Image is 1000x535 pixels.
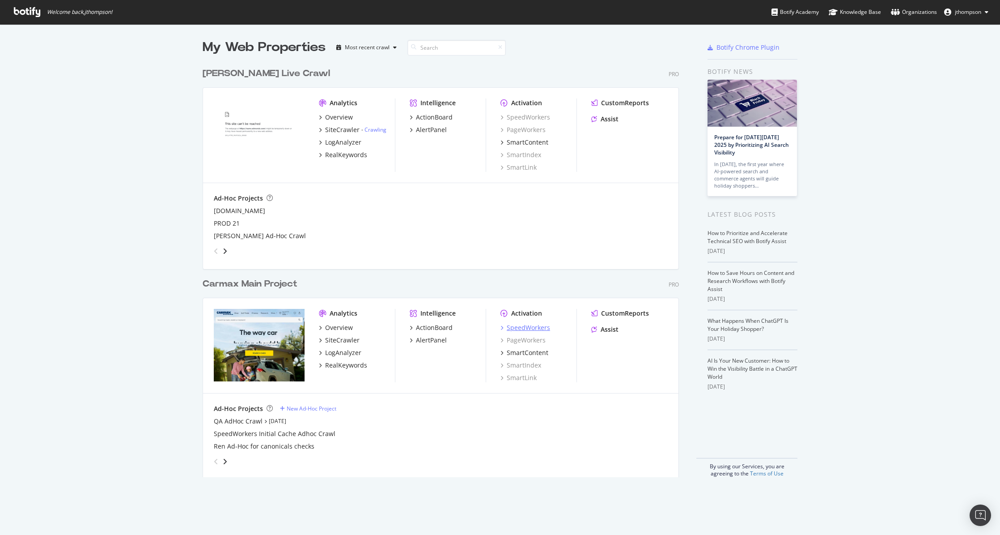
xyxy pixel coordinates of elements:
a: ActionBoard [410,113,453,122]
a: PageWorkers [500,336,546,345]
div: Botify Academy [771,8,819,17]
div: Knowledge Base [829,8,881,17]
div: Analytics [330,98,357,107]
a: AlertPanel [410,125,447,134]
div: PROD 21 [214,219,240,228]
div: ActionBoard [416,323,453,332]
a: SmartLink [500,373,537,382]
a: Ren Ad-Hoc for canonicals checks [214,442,314,451]
a: SpeedWorkers Initial Cache Adhoc Crawl [214,429,335,438]
div: Activation [511,309,542,318]
a: RealKeywords [319,361,367,370]
a: [DATE] [269,417,286,425]
div: [DATE] [708,335,797,343]
a: LogAnalyzer [319,348,361,357]
a: SmartContent [500,138,548,147]
a: Botify Chrome Plugin [708,43,780,52]
div: Organizations [891,8,937,17]
a: SmartContent [500,348,548,357]
div: Botify news [708,67,797,77]
div: Carmax Main Project [203,278,297,291]
div: Latest Blog Posts [708,210,797,219]
div: Activation [511,98,542,107]
a: LogAnalyzer [319,138,361,147]
div: AlertPanel [416,125,447,134]
div: [DATE] [708,295,797,303]
input: Search [407,40,506,56]
a: Carmax Main Project [203,278,301,291]
div: Intelligence [420,309,456,318]
a: SmartIndex [500,361,541,370]
div: By using our Services, you are agreeing to the [696,458,797,477]
div: Most recent crawl [345,45,390,50]
a: [PERSON_NAME] Live Crawl [203,67,334,80]
div: In [DATE], the first year where AI-powered search and commerce agents will guide holiday shoppers… [714,161,790,189]
div: SiteCrawler [325,125,360,134]
div: angle-right [222,247,228,256]
div: AlertPanel [416,336,447,345]
div: - [361,126,386,133]
a: PageWorkers [500,125,546,134]
img: carmax.com [214,309,305,381]
a: SmartLink [500,163,537,172]
div: LogAnalyzer [325,348,361,357]
div: Overview [325,323,353,332]
button: Most recent crawl [333,40,400,55]
a: SpeedWorkers [500,113,550,122]
img: edmunds.com [214,98,305,171]
a: Overview [319,113,353,122]
a: [PERSON_NAME] Ad-Hoc Crawl [214,231,306,240]
div: SmartContent [507,138,548,147]
div: grid [203,56,686,477]
div: Overview [325,113,353,122]
a: New Ad-Hoc Project [280,405,336,412]
button: jthompson [937,5,996,19]
div: RealKeywords [325,150,367,159]
div: SpeedWorkers [507,323,550,332]
a: Assist [591,325,619,334]
div: Botify Chrome Plugin [716,43,780,52]
div: angle-right [222,457,228,466]
a: SpeedWorkers [500,323,550,332]
div: [DOMAIN_NAME] [214,206,265,215]
div: angle-left [210,454,222,469]
a: SiteCrawler- Crawling [319,125,386,134]
a: What Happens When ChatGPT Is Your Holiday Shopper? [708,317,788,333]
a: Overview [319,323,353,332]
div: RealKeywords [325,361,367,370]
div: Ad-Hoc Projects [214,404,263,413]
a: Terms of Use [750,470,784,477]
div: [DATE] [708,383,797,391]
div: [DATE] [708,247,797,255]
div: My Web Properties [203,39,326,56]
div: CustomReports [601,309,649,318]
a: SiteCrawler [319,336,360,345]
a: Crawling [364,126,386,133]
div: SmartContent [507,348,548,357]
div: New Ad-Hoc Project [287,405,336,412]
a: QA AdHoc Crawl [214,417,263,426]
a: How to Save Hours on Content and Research Workflows with Botify Assist [708,269,794,293]
a: How to Prioritize and Accelerate Technical SEO with Botify Assist [708,229,788,245]
a: CustomReports [591,98,649,107]
a: SmartIndex [500,150,541,159]
a: AlertPanel [410,336,447,345]
a: Prepare for [DATE][DATE] 2025 by Prioritizing AI Search Visibility [714,133,789,156]
div: Ad-Hoc Projects [214,194,263,203]
div: Assist [601,325,619,334]
div: [PERSON_NAME] Live Crawl [203,67,330,80]
a: Assist [591,115,619,124]
div: Intelligence [420,98,456,107]
div: Pro [669,70,679,78]
div: LogAnalyzer [325,138,361,147]
span: jthompson [955,8,981,16]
